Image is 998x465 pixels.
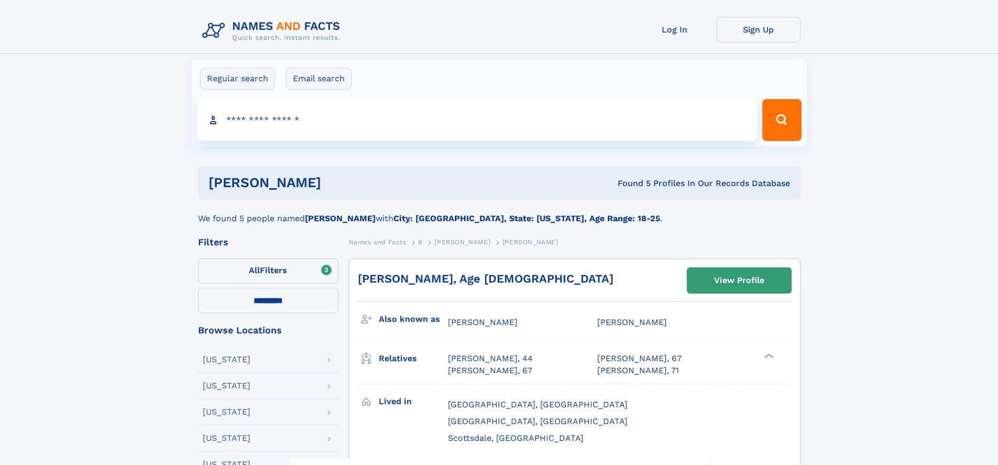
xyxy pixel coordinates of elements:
[502,239,558,246] span: [PERSON_NAME]
[358,272,613,285] a: [PERSON_NAME], Age [DEMOGRAPHIC_DATA]
[379,310,448,328] h3: Also known as
[203,408,250,416] div: [US_STATE]
[762,99,801,141] button: Search Button
[379,350,448,367] h3: Relatives
[393,213,660,223] b: City: [GEOGRAPHIC_DATA], State: [US_STATE], Age Range: 18-25
[197,99,758,141] input: search input
[286,68,352,90] label: Email search
[198,237,338,247] div: Filters
[448,353,533,364] a: [PERSON_NAME], 44
[200,68,275,90] label: Regular search
[305,213,376,223] b: [PERSON_NAME]
[687,268,791,293] a: View Profile
[597,365,679,376] a: [PERSON_NAME], 71
[198,326,338,335] div: Browse Locations
[434,235,490,248] a: [PERSON_NAME]
[198,17,349,45] img: Logo Names and Facts
[418,239,423,246] span: B
[379,393,448,410] h3: Lived in
[597,317,667,327] span: [PERSON_NAME]
[597,353,682,364] a: [PERSON_NAME], 67
[448,416,628,426] span: [GEOGRAPHIC_DATA], [GEOGRAPHIC_DATA]
[198,258,338,284] label: Filters
[448,365,532,376] a: [PERSON_NAME], 67
[448,317,518,327] span: [PERSON_NAME]
[434,239,490,246] span: [PERSON_NAME]
[249,265,260,275] span: All
[469,178,790,189] div: Found 5 Profiles In Our Records Database
[203,382,250,390] div: [US_STATE]
[209,176,469,189] h1: [PERSON_NAME]
[714,268,764,293] div: View Profile
[448,399,628,409] span: [GEOGRAPHIC_DATA], [GEOGRAPHIC_DATA]
[717,17,800,42] a: Sign Up
[418,235,423,248] a: B
[762,353,774,360] div: ❯
[349,235,407,248] a: Names and Facts
[203,355,250,364] div: [US_STATE]
[198,200,800,225] div: We found 5 people named with .
[448,433,584,443] span: Scottsdale, [GEOGRAPHIC_DATA]
[633,17,717,42] a: Log In
[203,434,250,442] div: [US_STATE]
